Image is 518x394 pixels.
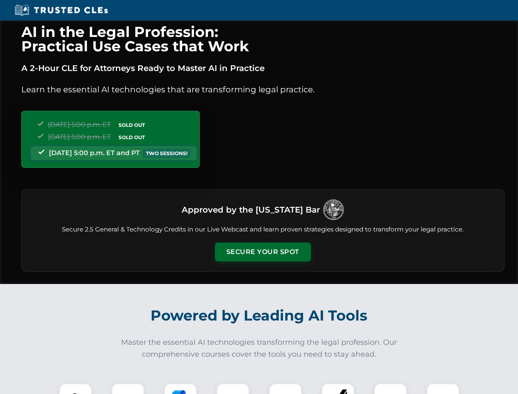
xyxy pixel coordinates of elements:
img: Logo [323,199,344,220]
h2: Powered by Leading AI Tools [32,301,486,330]
p: Secure 2.5 General & Technology Credits in our Live Webcast and learn proven strategies designed ... [32,225,494,234]
span: SOLD OUT [116,133,148,142]
p: Learn the essential AI technologies that are transforming legal practice. [21,83,504,96]
span: [DATE] 5:00 p.m. ET [48,121,111,128]
span: [DATE] 5:00 p.m. ET [48,133,111,141]
button: Secure Your Spot [215,243,311,261]
p: Master the essential AI technologies transforming the legal profession. Our comprehensive courses... [116,337,403,360]
h3: Approved by the [US_STATE] Bar [182,202,320,217]
p: A 2-Hour CLE for Attorneys Ready to Master AI in Practice [21,62,504,75]
span: SOLD OUT [116,121,148,129]
img: Trusted CLEs [12,4,110,16]
h1: AI in the Legal Profession: Practical Use Cases that Work [21,25,504,53]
